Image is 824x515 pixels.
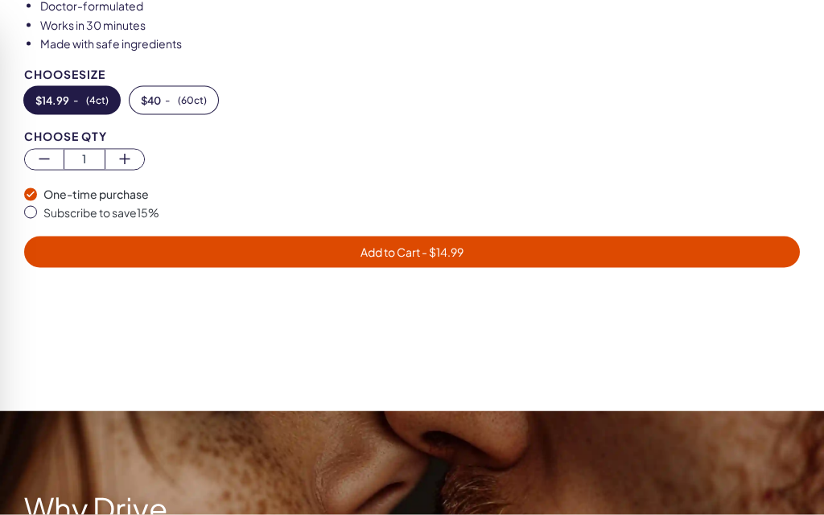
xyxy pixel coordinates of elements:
[35,95,69,106] span: $ 14.99
[420,245,463,259] span: - $ 14.99
[43,187,800,203] div: One-time purchase
[360,245,463,259] span: Add to Cart
[86,95,109,106] span: ( 4ct )
[130,87,218,114] button: -
[141,95,161,106] span: $ 40
[64,150,104,168] span: 1
[40,36,800,52] li: Made with safe ingredients
[24,68,800,80] div: Choose Size
[24,130,800,142] div: Choose Qty
[24,87,120,114] button: -
[40,18,800,34] li: Works in 30 minutes
[24,237,800,268] button: Add to Cart - $14.99
[43,205,800,221] div: Subscribe to save 15 %
[178,95,207,106] span: ( 60ct )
